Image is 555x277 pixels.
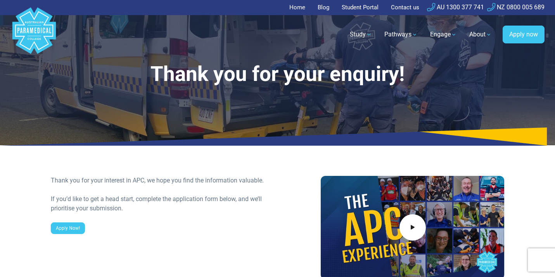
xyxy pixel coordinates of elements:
a: Study [345,24,377,45]
a: Australian Paramedical College [11,15,57,54]
a: NZ 0800 005 689 [487,3,545,11]
a: About [465,24,496,45]
a: Apply Now! [51,222,85,234]
a: AU 1300 377 741 [427,3,484,11]
a: Pathways [380,24,422,45]
div: Thank you for your interest in APC, we hope you find the information valuable. [51,176,273,185]
div: If you’d like to get a head start, complete the application form below, and we’ll prioritise your... [51,194,273,213]
a: Apply now [503,26,545,43]
h1: Thank you for your enquiry! [51,62,505,86]
a: Engage [425,24,462,45]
